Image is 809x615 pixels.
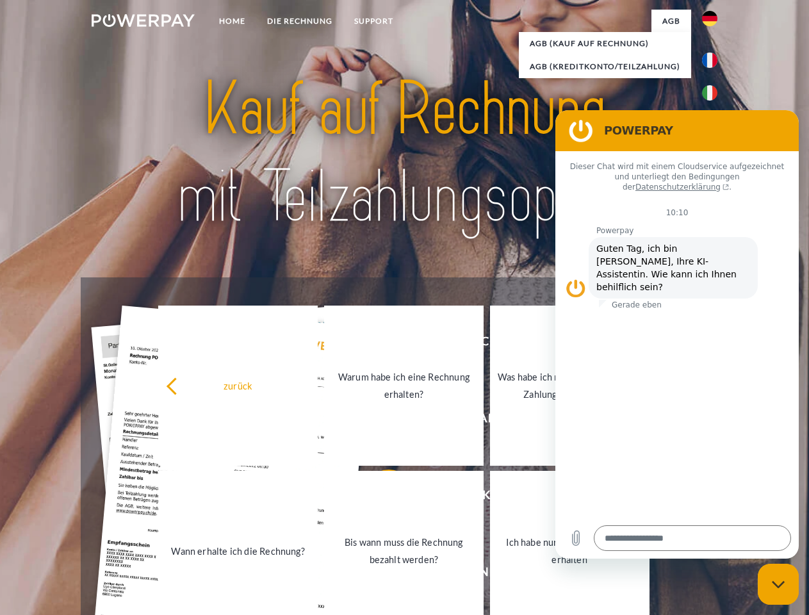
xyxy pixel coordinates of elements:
[92,14,195,27] img: logo-powerpay-white.svg
[122,61,687,245] img: title-powerpay_de.svg
[490,306,650,466] a: Was habe ich noch offen, ist meine Zahlung eingegangen?
[498,368,642,403] div: Was habe ich noch offen, ist meine Zahlung eingegangen?
[519,55,691,78] a: AGB (Kreditkonto/Teilzahlung)
[256,10,343,33] a: DIE RECHNUNG
[208,10,256,33] a: Home
[651,10,691,33] a: agb
[166,377,310,394] div: zurück
[343,10,404,33] a: SUPPORT
[702,85,717,101] img: it
[166,542,310,559] div: Wann erhalte ich die Rechnung?
[332,368,476,403] div: Warum habe ich eine Rechnung erhalten?
[758,564,799,605] iframe: Schaltfläche zum Öffnen des Messaging-Fensters; Konversation läuft
[498,534,642,568] div: Ich habe nur eine Teillieferung erhalten
[332,534,476,568] div: Bis wann muss die Rechnung bezahlt werden?
[555,110,799,559] iframe: Messaging-Fenster
[519,32,691,55] a: AGB (Kauf auf Rechnung)
[702,53,717,68] img: fr
[702,11,717,26] img: de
